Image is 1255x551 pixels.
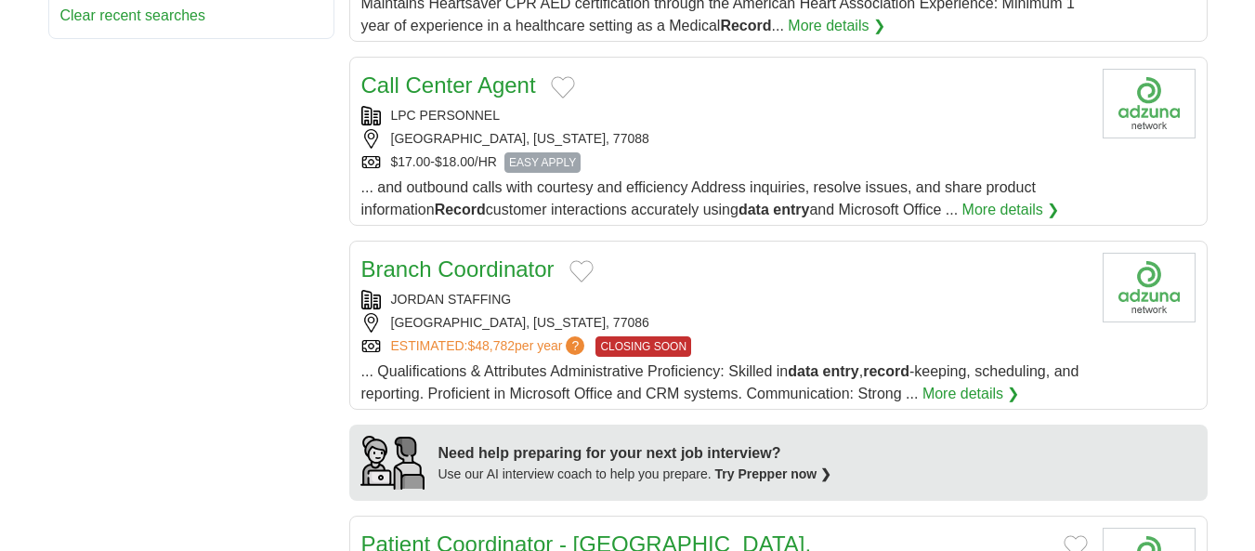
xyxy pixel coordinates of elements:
span: ... Qualifications & Attributes Administrative Proficiency: Skilled in , -keeping, scheduling, an... [361,363,1079,401]
strong: entry [823,363,859,379]
span: $48,782 [467,338,515,353]
img: Company logo [1103,253,1196,322]
strong: data [788,363,818,379]
div: [GEOGRAPHIC_DATA], [US_STATE], 77086 [361,313,1088,333]
strong: Record [435,202,486,217]
div: Need help preparing for your next job interview? [438,442,832,465]
span: ... and outbound calls with courtesy and efficiency Address inquiries, resolve issues, and share ... [361,179,1036,217]
div: $17.00-$18.00/HR [361,152,1088,173]
strong: record [863,363,909,379]
a: Branch Coordinator [361,256,555,282]
strong: entry [773,202,809,217]
a: More details ❯ [922,383,1020,405]
a: Try Prepper now ❯ [715,466,832,481]
strong: data [739,202,769,217]
a: Call Center Agent [361,72,536,98]
button: Add to favorite jobs [551,76,575,98]
span: EASY APPLY [504,152,581,173]
div: [GEOGRAPHIC_DATA], [US_STATE], 77088 [361,129,1088,149]
a: Clear recent searches [60,7,206,23]
span: ? [566,336,584,355]
strong: Record [720,18,771,33]
div: JORDAN STAFFING [361,290,1088,309]
a: More details ❯ [962,199,1060,221]
img: Company logo [1103,69,1196,138]
a: More details ❯ [788,15,885,37]
button: Add to favorite jobs [569,260,594,282]
div: LPC PERSONNEL [361,106,1088,125]
span: CLOSING SOON [595,336,691,357]
a: ESTIMATED:$48,782per year? [391,336,589,357]
div: Use our AI interview coach to help you prepare. [438,465,832,484]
